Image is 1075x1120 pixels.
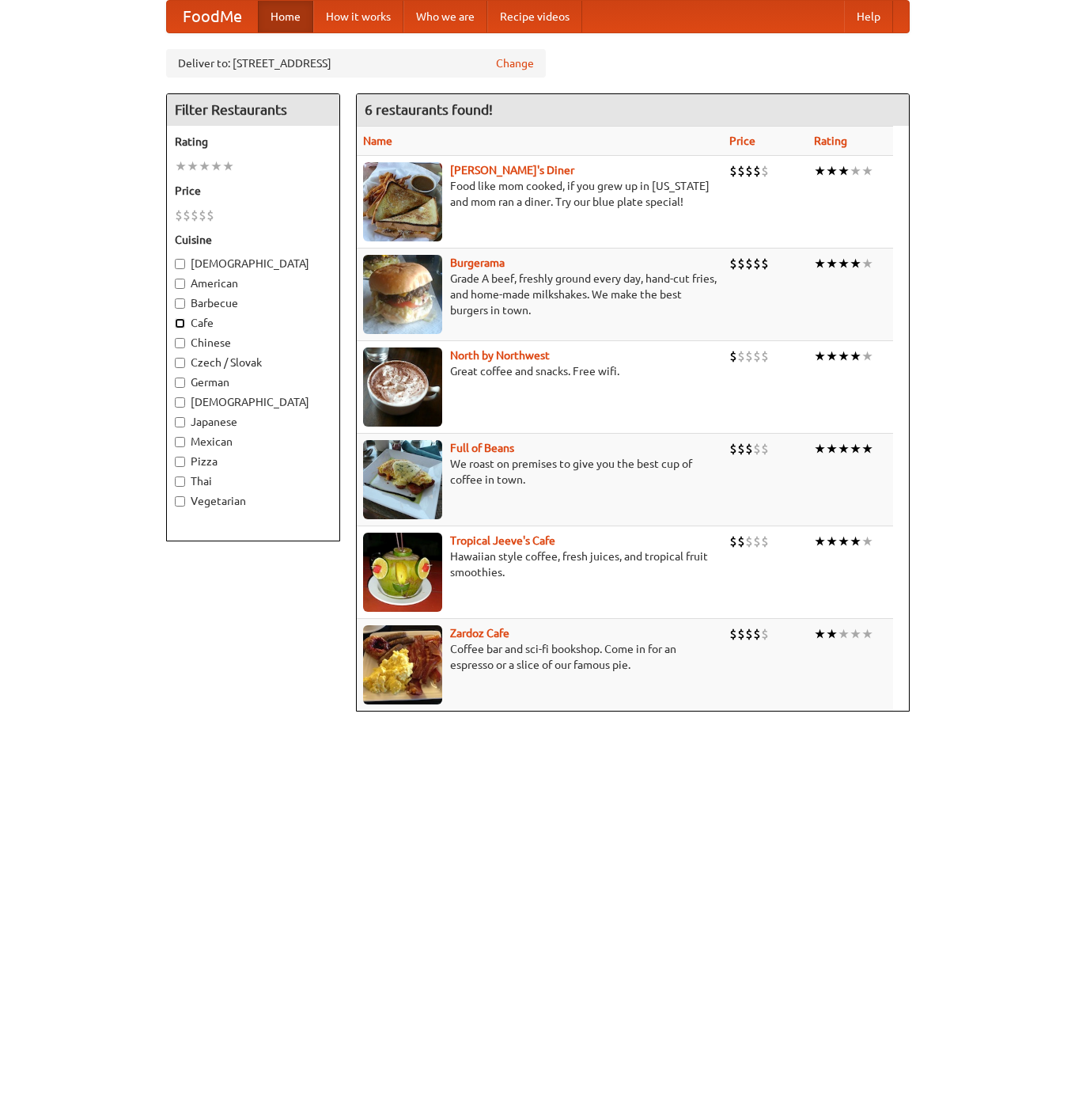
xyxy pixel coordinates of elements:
[175,476,185,487] input: Thai
[175,275,331,291] label: American
[729,255,737,272] li: $
[814,347,826,365] li: ★
[363,178,717,210] p: Food like mom cooked, if you grew up in [US_STATE] and mom ran a diner. Try our blue plate special!
[175,394,331,410] label: [DEMOGRAPHIC_DATA]
[363,641,717,673] p: Coffee bar and sci-fi bookshop. Come in for an espresso or a slice of our famous pie.
[175,397,185,408] input: [DEMOGRAPHIC_DATA]
[745,533,753,550] li: $
[363,533,442,612] img: jeeves.jpg
[258,1,313,32] a: Home
[363,255,442,334] img: burgerama.jpg
[737,347,745,365] li: $
[753,625,761,643] li: $
[175,158,187,175] li: ★
[175,457,185,467] input: Pizza
[729,135,755,147] a: Price
[814,162,826,180] li: ★
[753,255,761,272] li: $
[450,349,550,362] b: North by Northwest
[737,625,745,643] li: $
[826,533,838,550] li: ★
[850,162,861,180] li: ★
[745,440,753,457] li: $
[861,255,873,272] li: ★
[210,158,222,175] li: ★
[826,625,838,643] li: ★
[175,414,331,430] label: Japanese
[363,549,717,580] p: Hawaiian style coffee, fresh juices, and tropical fruit smoothies.
[206,207,214,224] li: $
[175,256,331,271] label: [DEMOGRAPHIC_DATA]
[737,440,745,457] li: $
[167,1,258,32] a: FoodMe
[167,94,339,126] h4: Filter Restaurants
[729,162,737,180] li: $
[363,440,442,519] img: beans.jpg
[450,164,574,177] b: [PERSON_NAME]'s Diner
[175,437,185,447] input: Mexican
[175,318,185,328] input: Cafe
[450,534,555,547] a: Tropical Jeeve's Cafe
[729,440,737,457] li: $
[826,440,838,457] li: ★
[199,158,210,175] li: ★
[166,49,546,78] div: Deliver to: [STREET_ADDRESS]
[814,533,826,550] li: ★
[850,347,861,365] li: ★
[313,1,403,32] a: How it works
[175,207,183,224] li: $
[753,533,761,550] li: $
[737,533,745,550] li: $
[753,347,761,365] li: $
[761,162,769,180] li: $
[745,162,753,180] li: $
[814,625,826,643] li: ★
[175,298,185,309] input: Barbecue
[814,135,847,147] a: Rating
[844,1,893,32] a: Help
[450,256,505,269] a: Burgerama
[191,207,199,224] li: $
[175,315,331,331] label: Cafe
[222,158,234,175] li: ★
[729,533,737,550] li: $
[826,255,838,272] li: ★
[450,442,514,454] a: Full of Beans
[838,625,850,643] li: ★
[737,255,745,272] li: $
[737,162,745,180] li: $
[850,255,861,272] li: ★
[363,363,717,379] p: Great coffee and snacks. Free wifi.
[175,454,331,469] label: Pizza
[861,347,873,365] li: ★
[761,625,769,643] li: $
[175,473,331,489] label: Thai
[861,440,873,457] li: ★
[761,533,769,550] li: $
[187,158,199,175] li: ★
[729,347,737,365] li: $
[175,232,331,248] h5: Cuisine
[814,440,826,457] li: ★
[753,162,761,180] li: $
[363,135,392,147] a: Name
[175,259,185,269] input: [DEMOGRAPHIC_DATA]
[175,335,331,351] label: Chinese
[363,162,442,241] img: sallys.jpg
[365,102,493,117] ng-pluralize: 6 restaurants found!
[753,440,761,457] li: $
[175,134,331,150] h5: Rating
[745,255,753,272] li: $
[175,279,185,289] input: American
[450,627,509,640] b: Zardoz Cafe
[175,493,331,509] label: Vegetarian
[814,255,826,272] li: ★
[761,347,769,365] li: $
[729,625,737,643] li: $
[175,374,331,390] label: German
[363,625,442,704] img: zardoz.jpg
[761,255,769,272] li: $
[826,162,838,180] li: ★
